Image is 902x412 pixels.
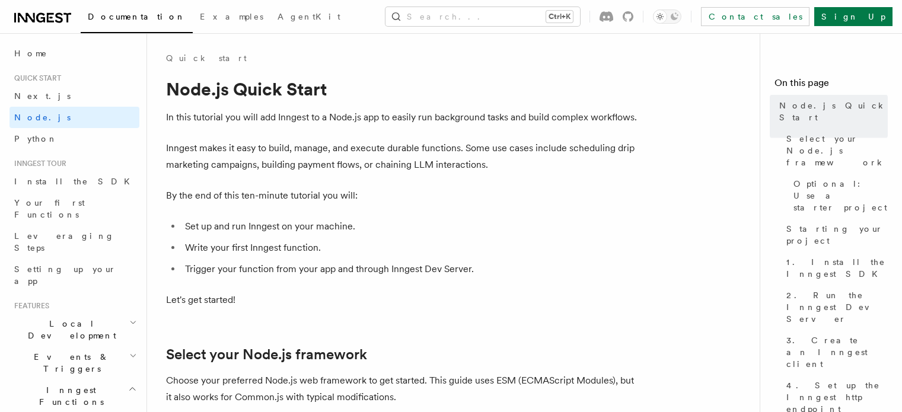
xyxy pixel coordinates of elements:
[653,9,681,24] button: Toggle dark mode
[9,107,139,128] a: Node.js
[200,12,263,21] span: Examples
[14,264,116,286] span: Setting up your app
[9,384,128,408] span: Inngest Functions
[270,4,348,32] a: AgentKit
[9,318,129,341] span: Local Development
[166,109,640,126] p: In this tutorial you will add Inngest to a Node.js app to easily run background tasks and build c...
[166,346,367,363] a: Select your Node.js framework
[81,4,193,33] a: Documentation
[9,225,139,258] a: Leveraging Steps
[385,7,580,26] button: Search...Ctrl+K
[9,351,129,375] span: Events & Triggers
[166,187,640,204] p: By the end of this ten-minute tutorial you will:
[14,113,71,122] span: Node.js
[14,91,71,101] span: Next.js
[166,140,640,173] p: Inngest makes it easy to build, manage, and execute durable functions. Some use cases include sch...
[88,12,186,21] span: Documentation
[9,313,139,346] button: Local Development
[782,128,888,173] a: Select your Node.js framework
[786,289,888,325] span: 2. Run the Inngest Dev Server
[166,78,640,100] h1: Node.js Quick Start
[14,231,114,253] span: Leveraging Steps
[774,76,888,95] h4: On this page
[786,223,888,247] span: Starting your project
[782,285,888,330] a: 2. Run the Inngest Dev Server
[793,178,888,213] span: Optional: Use a starter project
[9,85,139,107] a: Next.js
[193,4,270,32] a: Examples
[278,12,340,21] span: AgentKit
[14,198,85,219] span: Your first Functions
[9,171,139,192] a: Install the SDK
[9,128,139,149] a: Python
[786,133,888,168] span: Select your Node.js framework
[9,258,139,292] a: Setting up your app
[782,218,888,251] a: Starting your project
[9,301,49,311] span: Features
[546,11,573,23] kbd: Ctrl+K
[814,7,893,26] a: Sign Up
[9,346,139,379] button: Events & Triggers
[789,173,888,218] a: Optional: Use a starter project
[181,261,640,277] li: Trigger your function from your app and through Inngest Dev Server.
[9,74,61,83] span: Quick start
[782,330,888,375] a: 3. Create an Inngest client
[166,52,247,64] a: Quick start
[786,334,888,370] span: 3. Create an Inngest client
[181,218,640,235] li: Set up and run Inngest on your machine.
[181,239,640,256] li: Write your first Inngest function.
[14,134,58,143] span: Python
[9,159,66,168] span: Inngest tour
[786,256,888,280] span: 1. Install the Inngest SDK
[779,100,888,123] span: Node.js Quick Start
[9,192,139,225] a: Your first Functions
[701,7,809,26] a: Contact sales
[14,47,47,59] span: Home
[782,251,888,285] a: 1. Install the Inngest SDK
[166,292,640,308] p: Let's get started!
[9,43,139,64] a: Home
[774,95,888,128] a: Node.js Quick Start
[14,177,137,186] span: Install the SDK
[166,372,640,405] p: Choose your preferred Node.js web framework to get started. This guide uses ESM (ECMAScript Modul...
